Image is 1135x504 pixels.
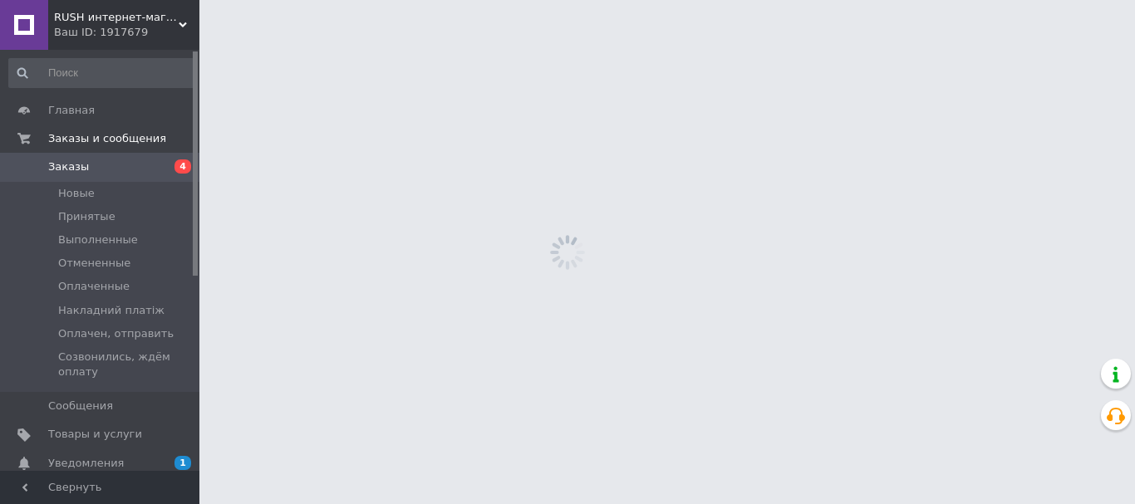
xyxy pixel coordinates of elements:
[54,25,199,40] div: Ваш ID: 1917679
[48,399,113,413] span: Сообщения
[58,326,174,341] span: Оплачен, отправить
[54,10,179,25] span: RUSH интернет-магазин женской одежды
[8,58,196,88] input: Поиск
[48,103,95,118] span: Главная
[48,131,166,146] span: Заказы и сообщения
[48,427,142,442] span: Товары и услуги
[58,186,95,201] span: Новые
[48,159,89,174] span: Заказы
[58,256,130,271] span: Отмененные
[58,279,130,294] span: Оплаченные
[58,350,194,379] span: Созвонились, ждём оплату
[174,456,191,470] span: 1
[58,209,115,224] span: Принятые
[174,159,191,174] span: 4
[48,456,124,471] span: Уведомления
[58,232,138,247] span: Выполненные
[58,303,165,318] span: Накладний платіж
